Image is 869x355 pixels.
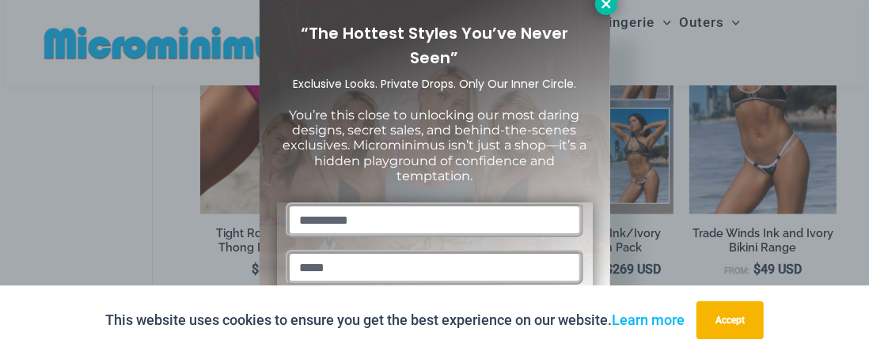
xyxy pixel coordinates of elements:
[612,312,685,328] a: Learn more
[301,22,568,69] span: “The Hottest Styles You’ve Never Seen”
[283,108,586,183] span: You’re this close to unlocking our most daring designs, secret sales, and behind-the-scenes exclu...
[293,76,576,92] span: Exclusive Looks. Private Drops. Only Our Inner Circle.
[696,301,764,339] button: Accept
[105,308,685,332] p: This website uses cookies to ensure you get the best experience on our website.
